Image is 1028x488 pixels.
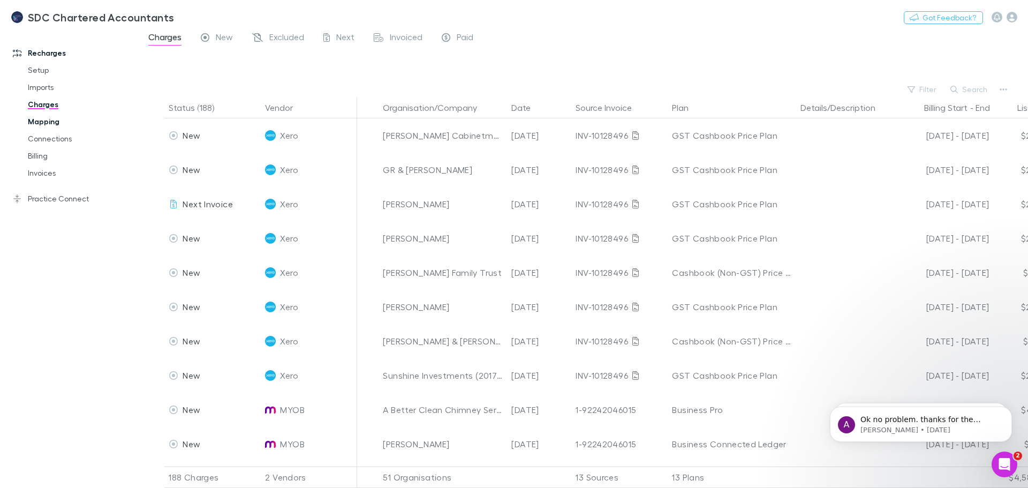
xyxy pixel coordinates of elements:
div: GST Cashbook Price Plan [672,290,792,324]
span: Next [336,32,354,46]
span: Xero [280,187,298,221]
span: New [183,267,200,277]
div: GST Cashbook Price Plan [672,221,792,256]
a: Billing [17,147,145,164]
div: [DATE] [507,324,571,358]
a: Mapping [17,113,145,130]
span: Charges [148,32,182,46]
span: Excluded [269,32,304,46]
span: New [183,302,200,312]
div: Business Pro [672,393,792,427]
button: Source Invoice [576,97,645,118]
div: INV-10128496 [576,221,663,256]
span: MYOB [280,393,304,427]
span: Invoiced [390,32,422,46]
div: [DATE] - [DATE] [897,256,989,290]
a: SDC Chartered Accountants [4,4,181,30]
div: [DATE] [507,221,571,256]
div: [PERSON_NAME] [383,427,503,461]
button: Status (188) [169,97,227,118]
div: 1-92242046015 [576,393,663,427]
button: Billing Start [924,97,967,118]
div: A Better Clean Chimney Services [383,393,503,427]
div: 13 Sources [571,467,668,488]
span: New [183,370,200,380]
span: Xero [280,256,298,290]
span: New [183,233,200,243]
div: [PERSON_NAME] [383,290,503,324]
span: Xero [280,290,298,324]
img: MYOB's Logo [265,404,276,415]
div: Cashbook (Non-GST) Price Plan [672,324,792,358]
span: Paid [457,32,473,46]
span: Xero [280,324,298,358]
div: INV-10128496 [576,256,663,290]
div: [DATE] - [DATE] [897,221,989,256]
div: [DATE] [507,187,571,221]
div: [PERSON_NAME] [383,221,503,256]
div: [PERSON_NAME] [383,187,503,221]
div: Sunshine Investments (2017) Limited [383,358,503,393]
div: [DATE] [507,427,571,461]
span: Xero [280,221,298,256]
div: [PERSON_NAME] Family Trust [383,256,503,290]
span: Xero [280,118,298,153]
div: [PERSON_NAME] Cabinetmaker Limited [383,118,503,153]
span: MYOB [280,427,304,461]
div: 1-92242046015 [576,427,663,461]
a: Imports [17,79,145,96]
div: INV-10128496 [576,358,663,393]
div: [DATE] - [DATE] [897,358,989,393]
div: INV-10128496 [576,118,663,153]
span: New [183,404,200,415]
div: INV-10128496 [576,290,663,324]
div: [DATE] - [DATE] [897,153,989,187]
button: Organisation/Company [383,97,490,118]
a: Setup [17,62,145,79]
a: Connections [17,130,145,147]
h3: SDC Chartered Accountants [28,11,175,24]
button: Got Feedback? [904,11,983,24]
button: Date [511,97,543,118]
iframe: Intercom live chat [992,452,1017,477]
img: Xero's Logo [265,233,276,244]
img: Xero's Logo [265,302,276,312]
img: SDC Chartered Accountants's Logo [11,11,24,24]
button: Filter [902,83,943,96]
img: Xero's Logo [265,164,276,175]
div: GST Cashbook Price Plan [672,358,792,393]
div: INV-10128496 [576,187,663,221]
img: Xero's Logo [265,336,276,347]
button: Plan [672,97,701,118]
div: GST Cashbook Price Plan [672,118,792,153]
div: [DATE] [507,393,571,427]
button: Vendor [265,97,306,118]
div: 51 Organisations [379,467,507,488]
div: [DATE] [507,118,571,153]
span: New [183,164,200,175]
div: [DATE] - [DATE] [897,118,989,153]
span: New [183,439,200,449]
div: 2 Vendors [261,467,357,488]
div: Cashbook (Non-GST) Price Plan [672,256,792,290]
a: Practice Connect [2,190,145,207]
div: [DATE] [507,358,571,393]
a: Invoices [17,164,145,182]
span: 2 [1014,452,1022,460]
div: [DATE] [507,256,571,290]
div: 13 Plans [668,467,796,488]
a: Charges [17,96,145,113]
span: New [183,130,200,140]
a: Recharges [2,44,145,62]
div: [DATE] [507,153,571,187]
span: New [216,32,233,46]
img: Xero's Logo [265,130,276,141]
div: [DATE] - [DATE] [897,324,989,358]
div: GST Cashbook Price Plan [672,187,792,221]
img: Xero's Logo [265,267,276,278]
img: Xero's Logo [265,199,276,209]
